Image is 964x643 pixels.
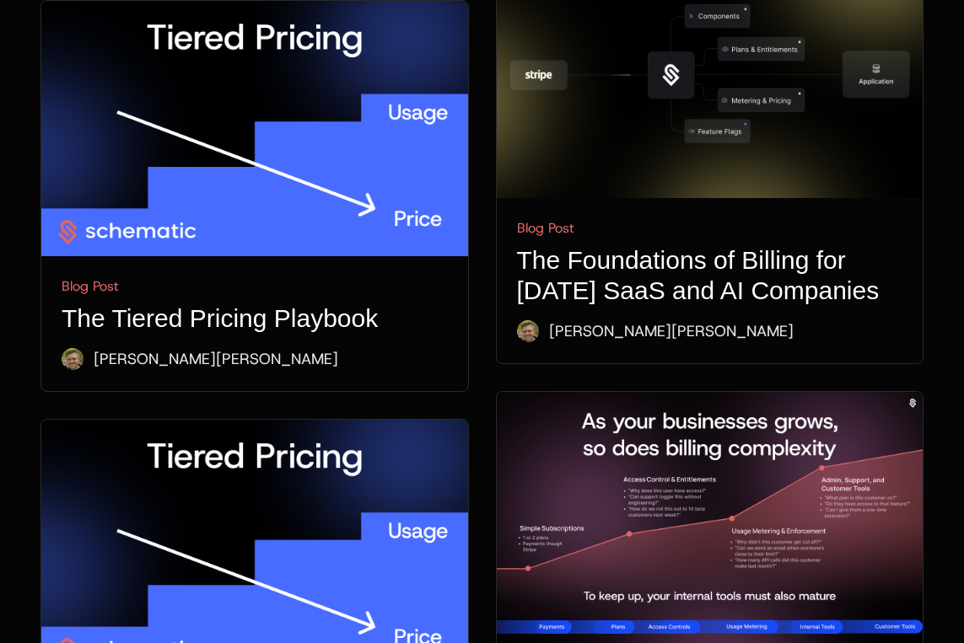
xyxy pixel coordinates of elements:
h1: The Foundations of Billing for [DATE] SaaS and AI Companies [517,245,903,306]
div: Blog Post [62,276,448,297]
div: [PERSON_NAME] [PERSON_NAME] [94,347,338,371]
a: Tiered PricingBlog PostThe Tiered Pricing PlaybookRyan Echternacht[PERSON_NAME][PERSON_NAME] [41,1,468,391]
h1: The Tiered Pricing Playbook [62,303,448,334]
div: Blog Post [517,218,903,238]
img: Tiered Pricing [41,1,468,256]
div: [PERSON_NAME] [PERSON_NAME] [549,319,794,343]
img: Ryan Echternacht [517,320,539,342]
img: Ryan Echternacht [62,348,83,370]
